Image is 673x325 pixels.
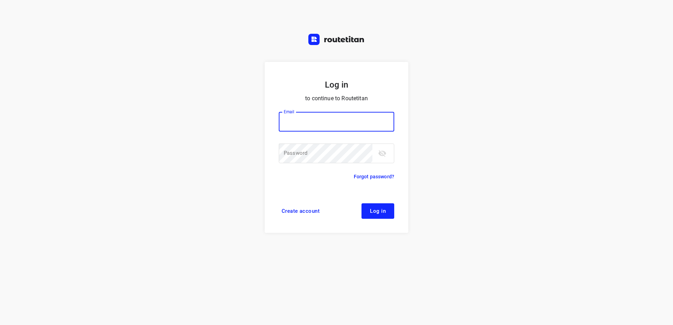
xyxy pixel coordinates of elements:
[279,94,394,103] p: to continue to Routetitan
[354,172,394,181] a: Forgot password?
[308,34,365,47] a: Routetitan
[370,208,386,214] span: Log in
[279,79,394,91] h5: Log in
[308,34,365,45] img: Routetitan
[279,203,322,219] a: Create account
[361,203,394,219] button: Log in
[282,208,320,214] span: Create account
[375,146,389,160] button: toggle password visibility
